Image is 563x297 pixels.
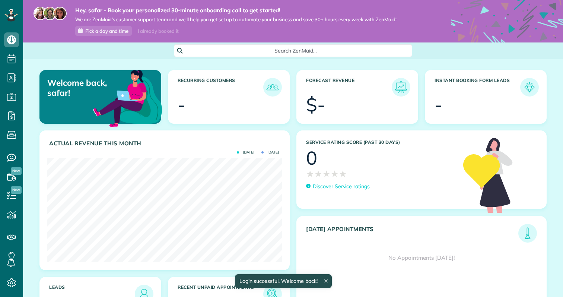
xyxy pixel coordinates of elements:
[237,151,254,154] span: [DATE]
[435,78,520,97] h3: Instant Booking Form Leads
[11,186,22,194] span: New
[306,78,392,97] h3: Forecast Revenue
[178,78,263,97] h3: Recurring Customers
[522,80,537,95] img: icon_form_leads-04211a6a04a5b2264e4ee56bc0799ec3eb69b7e499cbb523a139df1d13a81ae0.png
[261,151,279,154] span: [DATE]
[92,61,164,134] img: dashboard_welcome-42a62b7d889689a78055ac9021e634bf52bae3f8056760290aed330b23ab8690.png
[11,167,22,175] span: New
[53,7,67,20] img: michelle-19f622bdf1676172e81f8f8fba1fb50e276960ebfe0243fe18214015130c80e4.jpg
[306,183,370,190] a: Discover Service ratings
[394,80,408,95] img: icon_forecast_revenue-8c13a41c7ed35a8dcfafea3cbb826a0462acb37728057bba2d056411b612bbbe.png
[265,80,280,95] img: icon_recurring_customers-cf858462ba22bcd05b5a5880d41d6543d210077de5bb9ebc9590e49fd87d84ed.png
[75,16,397,23] span: We are ZenMaid’s customer support team and we’ll help you get set up to automate your business an...
[435,95,442,114] div: -
[235,274,331,288] div: Login successful. Welcome back!
[297,243,546,273] div: No Appointments [DATE]!
[43,7,57,20] img: jorge-587dff0eeaa6aab1f244e6dc62b8924c3b6ad411094392a53c71c6c4a576187d.jpg
[34,7,47,20] img: maria-72a9807cf96188c08ef61303f053569d2e2a8a1cde33d635c8a3ac13582a053d.jpg
[322,167,331,180] span: ★
[49,140,282,147] h3: Actual Revenue this month
[306,226,518,243] h3: [DATE] Appointments
[313,183,370,190] p: Discover Service ratings
[520,226,535,241] img: icon_todays_appointments-901f7ab196bb0bea1936b74009e4eb5ffbc2d2711fa7634e0d609ed5ef32b18b.png
[306,140,456,145] h3: Service Rating score (past 30 days)
[178,95,185,114] div: -
[339,167,347,180] span: ★
[75,26,132,36] a: Pick a day and time
[306,95,325,114] div: $-
[133,26,183,36] div: I already booked it
[47,78,122,98] p: Welcome back, safar!
[314,167,322,180] span: ★
[331,167,339,180] span: ★
[306,149,317,167] div: 0
[75,7,397,14] strong: Hey, safar - Book your personalized 30-minute onboarding call to get started!
[85,28,128,34] span: Pick a day and time
[306,167,314,180] span: ★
